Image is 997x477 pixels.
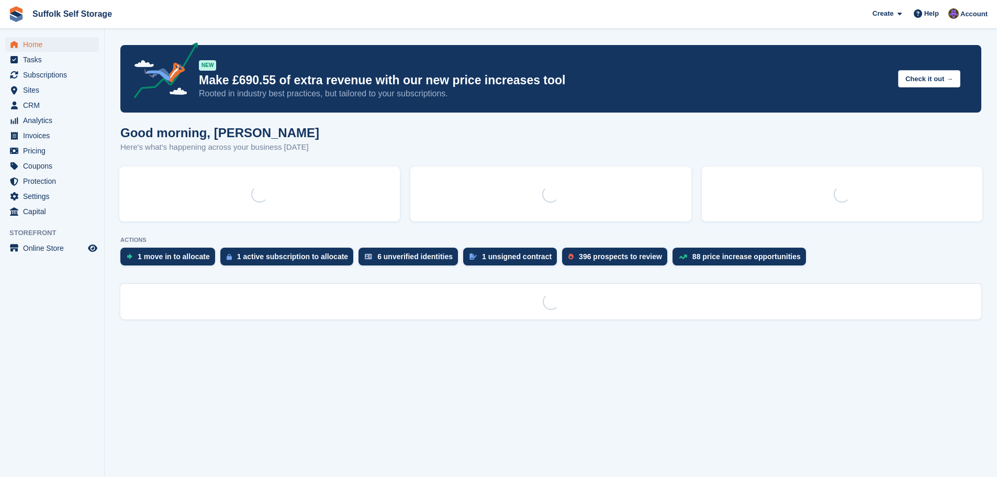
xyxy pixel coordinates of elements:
[23,174,86,188] span: Protection
[28,5,116,23] a: Suffolk Self Storage
[23,128,86,143] span: Invoices
[924,8,939,19] span: Help
[960,9,988,19] span: Account
[199,73,890,88] p: Make £690.55 of extra revenue with our new price increases tool
[5,68,99,82] a: menu
[365,253,372,260] img: verify_identity-adf6edd0f0f0b5bbfe63781bf79b02c33cf7c696d77639b501bdc392416b5a36.svg
[23,241,86,256] span: Online Store
[23,83,86,97] span: Sites
[579,252,662,261] div: 396 prospects to review
[227,253,232,260] img: active_subscription_to_allocate_icon-d502201f5373d7db506a760aba3b589e785aa758c864c3986d89f69b8ff3...
[5,143,99,158] a: menu
[23,98,86,113] span: CRM
[23,143,86,158] span: Pricing
[469,253,477,260] img: contract_signature_icon-13c848040528278c33f63329250d36e43548de30e8caae1d1a13099fd9432cc5.svg
[86,242,99,254] a: Preview store
[120,126,319,140] h1: Good morning, [PERSON_NAME]
[568,253,574,260] img: prospect-51fa495bee0391a8d652442698ab0144808aea92771e9ea1ae160a38d050c398.svg
[237,252,348,261] div: 1 active subscription to allocate
[692,252,801,261] div: 88 price increase opportunities
[199,88,890,99] p: Rooted in industry best practices, but tailored to your subscriptions.
[482,252,552,261] div: 1 unsigned contract
[23,189,86,204] span: Settings
[199,60,216,71] div: NEW
[23,37,86,52] span: Home
[5,159,99,173] a: menu
[8,6,24,22] img: stora-icon-8386f47178a22dfd0bd8f6a31ec36ba5ce8667c1dd55bd0f319d3a0aa187defe.svg
[23,204,86,219] span: Capital
[5,52,99,67] a: menu
[5,113,99,128] a: menu
[359,248,463,271] a: 6 unverified identities
[120,237,981,243] p: ACTIONS
[673,248,811,271] a: 88 price increase opportunities
[5,83,99,97] a: menu
[23,68,86,82] span: Subscriptions
[125,42,198,102] img: price-adjustments-announcement-icon-8257ccfd72463d97f412b2fc003d46551f7dbcb40ab6d574587a9cd5c0d94...
[9,228,104,238] span: Storefront
[220,248,359,271] a: 1 active subscription to allocate
[23,113,86,128] span: Analytics
[5,98,99,113] a: menu
[948,8,959,19] img: Emma
[562,248,673,271] a: 396 prospects to review
[679,254,687,259] img: price_increase_opportunities-93ffe204e8149a01c8c9dc8f82e8f89637d9d84a8eef4429ea346261dce0b2c0.svg
[5,189,99,204] a: menu
[5,37,99,52] a: menu
[23,52,86,67] span: Tasks
[23,159,86,173] span: Coupons
[463,248,562,271] a: 1 unsigned contract
[127,253,132,260] img: move_ins_to_allocate_icon-fdf77a2bb77ea45bf5b3d319d69a93e2d87916cf1d5bf7949dd705db3b84f3ca.svg
[5,128,99,143] a: menu
[5,174,99,188] a: menu
[5,204,99,219] a: menu
[898,70,960,87] button: Check it out →
[120,248,220,271] a: 1 move in to allocate
[872,8,893,19] span: Create
[377,252,453,261] div: 6 unverified identities
[5,241,99,256] a: menu
[138,252,210,261] div: 1 move in to allocate
[120,141,319,153] p: Here's what's happening across your business [DATE]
